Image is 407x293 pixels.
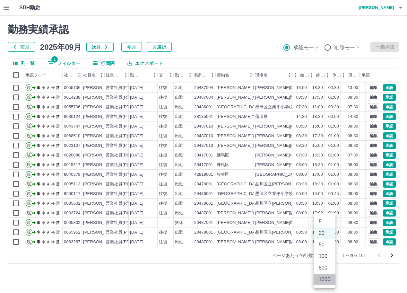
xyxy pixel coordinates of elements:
li: 50 [314,239,335,251]
li: 5 [314,216,335,227]
li: 1000 [314,274,335,285]
li: 500 [314,262,335,274]
li: 20 [314,227,335,239]
li: 100 [314,251,335,262]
